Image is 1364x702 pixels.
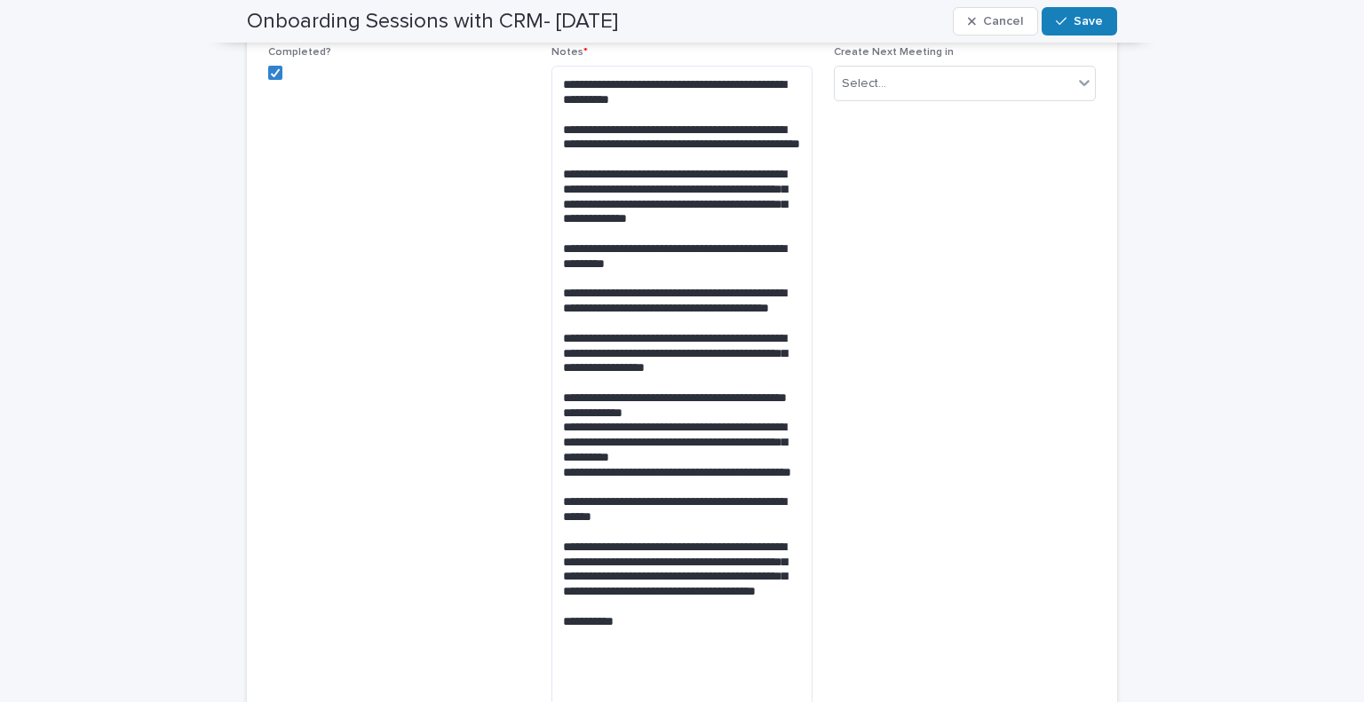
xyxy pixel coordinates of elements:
span: Notes [551,47,588,58]
h2: Onboarding Sessions with CRM- [DATE] [247,9,618,35]
div: Select... [842,75,886,93]
span: Cancel [983,15,1023,28]
span: Save [1074,15,1103,28]
span: Completed? [268,47,331,58]
button: Save [1042,7,1117,35]
button: Cancel [953,7,1038,35]
span: Create Next Meeting in [834,47,954,58]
